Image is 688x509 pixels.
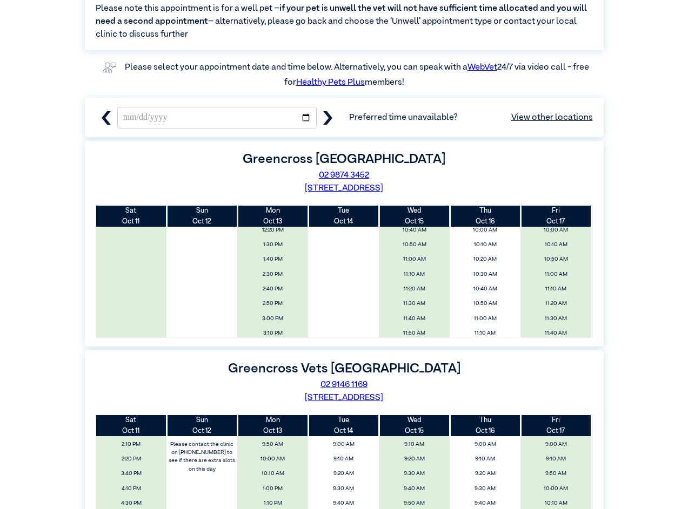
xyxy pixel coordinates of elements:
[524,239,589,251] span: 10:10 AM
[96,4,587,26] span: if your pet is unwell the vet will not have sufficient time allocated and you will need a second ...
[296,78,365,87] a: Healthy Pets Plus
[453,239,518,251] span: 10:10 AM
[349,111,592,124] span: Preferred time unavailable?
[166,206,237,226] th: Oct 12
[453,327,518,340] span: 11:10 AM
[241,327,305,340] span: 3:10 PM
[382,239,447,251] span: 10:50 AM
[524,313,589,325] span: 11:30 AM
[524,467,589,480] span: 9:50 AM
[241,438,305,451] span: 9:50 AM
[524,483,589,495] span: 10:00 AM
[450,206,520,226] th: Oct 16
[382,283,447,295] span: 11:20 AM
[168,438,237,476] label: Please contact the clinic on [PHONE_NUMBER] to see if there are extra slots on this day
[453,268,518,281] span: 10:30 AM
[453,297,518,310] span: 10:50 AM
[379,206,450,226] th: Oct 15
[379,415,450,436] th: Oct 15
[237,206,308,226] th: Oct 13
[524,268,589,281] span: 11:00 AM
[453,483,518,495] span: 9:30 AM
[524,283,589,295] span: 11:10 AM
[524,438,589,451] span: 9:00 AM
[524,453,589,465] span: 9:10 AM
[99,467,164,480] span: 3:40 PM
[382,268,447,281] span: 11:10 AM
[99,438,164,451] span: 2:10 PM
[99,59,119,76] img: vet
[241,224,305,236] span: 12:20 PM
[520,415,591,436] th: Oct 17
[453,453,518,465] span: 9:10 AM
[453,253,518,266] span: 10:20 AM
[453,438,518,451] span: 9:00 AM
[241,453,305,465] span: 10:00 AM
[311,438,376,451] span: 9:00 AM
[311,453,376,465] span: 9:10 AM
[166,415,237,436] th: Oct 12
[241,268,305,281] span: 2:30 PM
[99,453,164,465] span: 2:20 PM
[382,453,447,465] span: 9:20 AM
[96,415,167,436] th: Oct 11
[382,224,447,236] span: 10:40 AM
[319,171,369,180] a: 02 9874 3452
[467,63,497,72] a: WebVet
[311,467,376,480] span: 9:20 AM
[308,415,379,436] th: Oct 14
[99,483,164,495] span: 4:10 PM
[243,153,445,166] label: Greencross [GEOGRAPHIC_DATA]
[524,327,589,340] span: 11:40 AM
[241,239,305,251] span: 1:30 PM
[511,111,593,124] a: View other locations
[382,438,447,451] span: 9:10 AM
[241,253,305,266] span: 1:40 PM
[382,483,447,495] span: 9:40 AM
[453,283,518,295] span: 10:40 AM
[453,467,518,480] span: 9:20 AM
[305,393,383,402] a: [STREET_ADDRESS]
[524,297,589,310] span: 11:20 AM
[520,206,591,226] th: Oct 17
[241,483,305,495] span: 1:00 PM
[382,313,447,325] span: 11:40 AM
[308,206,379,226] th: Oct 14
[241,467,305,480] span: 10:10 AM
[382,467,447,480] span: 9:30 AM
[453,313,518,325] span: 11:00 AM
[305,184,383,193] a: [STREET_ADDRESS]
[382,327,447,340] span: 11:50 AM
[524,253,589,266] span: 10:50 AM
[320,381,368,389] a: 02 9146 1169
[96,2,593,41] span: Please note this appointment is for a well pet – – alternatively, please go back and choose the ‘...
[241,283,305,295] span: 2:40 PM
[382,297,447,310] span: 11:30 AM
[237,415,308,436] th: Oct 13
[382,253,447,266] span: 11:00 AM
[524,224,589,236] span: 10:00 AM
[96,206,167,226] th: Oct 11
[125,63,591,87] label: Please select your appointment date and time below. Alternatively, you can speak with a 24/7 via ...
[241,297,305,310] span: 2:50 PM
[311,483,376,495] span: 9:30 AM
[450,415,520,436] th: Oct 16
[241,313,305,325] span: 3:00 PM
[228,362,460,375] label: Greencross Vets [GEOGRAPHIC_DATA]
[453,224,518,236] span: 10:00 AM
